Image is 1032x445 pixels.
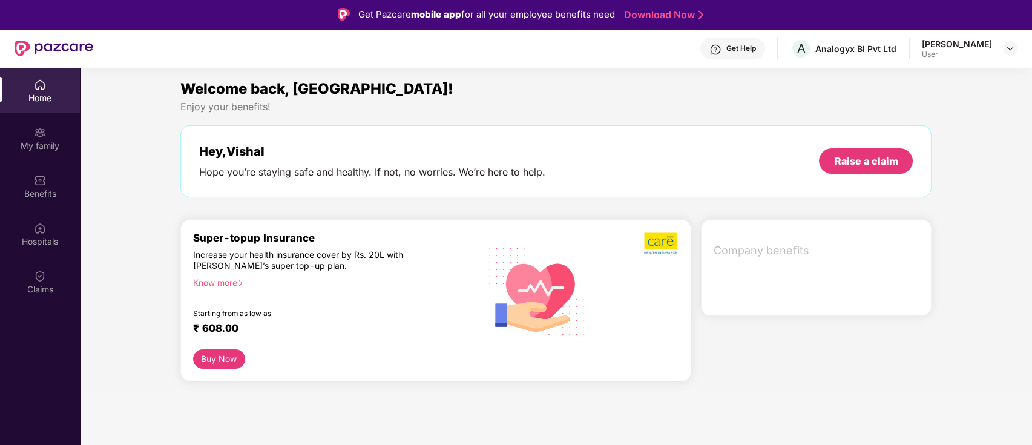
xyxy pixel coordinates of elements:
img: svg+xml;base64,PHN2ZyBpZD0iSG9tZSIgeG1sbnM9Imh0dHA6Ly93d3cudzMub3JnLzIwMDAvc3ZnIiB3aWR0aD0iMjAiIG... [34,79,46,91]
a: Download Now [624,8,700,21]
div: Super-topup Insurance [193,232,476,244]
div: Raise a claim [834,154,898,168]
div: Starting from as low as [193,309,425,317]
span: right [237,280,244,286]
span: Company benefits [714,242,921,259]
div: Increase your health insurance cover by Rs. 20L with [PERSON_NAME]’s super top-up plan. [193,249,424,272]
img: b5dec4f62d2307b9de63beb79f102df3.png [644,232,679,255]
img: svg+xml;base64,PHN2ZyB4bWxucz0iaHR0cDovL3d3dy53My5vcmcvMjAwMC9zdmciIHhtbG5zOnhsaW5rPSJodHRwOi8vd3... [479,232,595,349]
div: [PERSON_NAME] [922,38,992,50]
img: New Pazcare Logo [15,41,93,56]
img: svg+xml;base64,PHN2ZyBpZD0iSGVscC0zMngzMiIgeG1sbnM9Imh0dHA6Ly93d3cudzMub3JnLzIwMDAvc3ZnIiB3aWR0aD... [709,44,721,56]
img: Stroke [698,8,703,21]
div: Enjoy your benefits! [180,101,932,113]
strong: mobile app [411,8,461,20]
img: Logo [338,8,350,21]
img: svg+xml;base64,PHN2ZyBpZD0iQmVuZWZpdHMiIHhtbG5zPSJodHRwOi8vd3d3LnczLm9yZy8yMDAwL3N2ZyIgd2lkdGg9Ij... [34,174,46,186]
span: A [797,41,806,56]
img: svg+xml;base64,PHN2ZyBpZD0iSG9zcGl0YWxzIiB4bWxucz0iaHR0cDovL3d3dy53My5vcmcvMjAwMC9zdmciIHdpZHRoPS... [34,222,46,234]
div: Hope you’re staying safe and healthy. If not, no worries. We’re here to help. [199,166,545,179]
img: svg+xml;base64,PHN2ZyBpZD0iQ2xhaW0iIHhtbG5zPSJodHRwOi8vd3d3LnczLm9yZy8yMDAwL3N2ZyIgd2lkdGg9IjIwIi... [34,270,46,282]
div: Know more [193,277,469,286]
span: Welcome back, [GEOGRAPHIC_DATA]! [180,80,453,97]
div: User [922,50,992,59]
button: Buy Now [193,349,246,369]
div: ₹ 608.00 [193,322,464,337]
div: Hey, Vishal [199,144,545,159]
img: svg+xml;base64,PHN2ZyBpZD0iRHJvcGRvd24tMzJ4MzIiIHhtbG5zPSJodHRwOi8vd3d3LnczLm9yZy8yMDAwL3N2ZyIgd2... [1005,44,1015,53]
div: Analogyx BI Pvt Ltd [815,43,896,54]
div: Get Pazcare for all your employee benefits need [358,7,615,22]
div: Get Help [726,44,756,53]
img: svg+xml;base64,PHN2ZyB3aWR0aD0iMjAiIGhlaWdodD0iMjAiIHZpZXdCb3g9IjAgMCAyMCAyMCIgZmlsbD0ibm9uZSIgeG... [34,127,46,139]
div: Company benefits [706,235,931,266]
